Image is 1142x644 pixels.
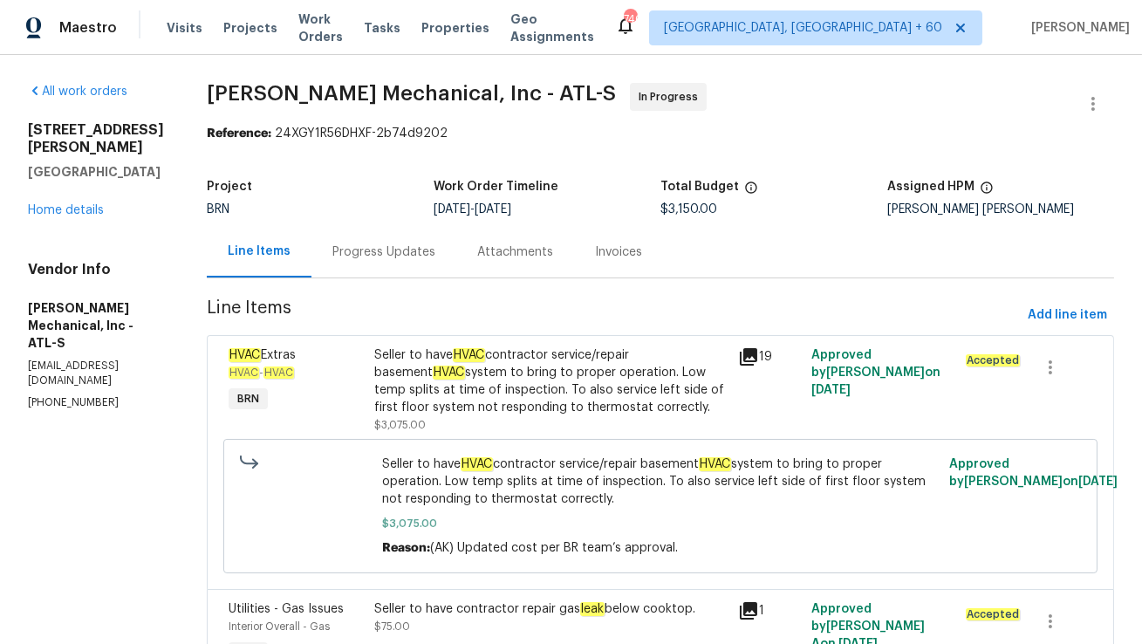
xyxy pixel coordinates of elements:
[639,88,705,106] span: In Progress
[207,181,252,193] h5: Project
[374,420,426,430] span: $3,075.00
[263,367,294,379] em: HVAC
[421,19,489,37] span: Properties
[664,19,942,37] span: [GEOGRAPHIC_DATA], [GEOGRAPHIC_DATA] + 60
[949,458,1118,488] span: Approved by [PERSON_NAME] on
[1078,476,1118,488] span: [DATE]
[660,203,717,216] span: $3,150.00
[887,203,1114,216] div: [PERSON_NAME] [PERSON_NAME]
[382,515,940,532] span: $3,075.00
[228,243,291,260] div: Line Items
[28,395,165,410] p: [PHONE_NUMBER]
[374,600,728,618] div: Seller to have contractor repair gas below cooktop.
[477,243,553,261] div: Attachments
[207,203,229,216] span: BRN
[699,457,731,471] em: HVAC
[660,181,739,193] h5: Total Budget
[461,457,493,471] em: HVAC
[434,203,470,216] span: [DATE]
[434,181,558,193] h5: Work Order Timeline
[28,261,165,278] h4: Vendor Info
[966,608,1020,620] em: Accepted
[980,181,994,203] span: The hpm assigned to this work order.
[298,10,343,45] span: Work Orders
[434,203,511,216] span: -
[744,181,758,203] span: The total cost of line items that have been proposed by Opendoor. This sum includes line items th...
[580,602,605,616] em: leak
[887,181,974,193] h5: Assigned HPM
[433,366,465,380] em: HVAC
[229,367,259,379] em: HVAC
[374,621,410,632] span: $75.00
[811,384,851,396] span: [DATE]
[382,542,430,554] span: Reason:
[738,346,801,367] div: 19
[624,10,636,28] div: 740
[364,22,400,34] span: Tasks
[966,354,1020,367] em: Accepted
[207,125,1114,142] div: 24XGY1R56DHXF-2b74d9202
[374,346,728,416] div: Seller to have contractor service/repair basement system to bring to proper operation. Low temp s...
[229,348,296,362] span: Extras
[1021,299,1114,332] button: Add line item
[475,203,511,216] span: [DATE]
[1024,19,1130,37] span: [PERSON_NAME]
[595,243,642,261] div: Invoices
[510,10,594,45] span: Geo Assignments
[430,542,678,554] span: (AK) Updated cost per BR team’s approval.
[229,621,330,632] span: Interior Overall - Gas
[207,127,271,140] b: Reference:
[28,86,127,98] a: All work orders
[28,204,104,216] a: Home details
[28,121,165,156] h2: [STREET_ADDRESS][PERSON_NAME]
[28,163,165,181] h5: [GEOGRAPHIC_DATA]
[229,603,344,615] span: Utilities - Gas Issues
[207,299,1021,332] span: Line Items
[738,600,801,621] div: 1
[28,299,165,352] h5: [PERSON_NAME] Mechanical, Inc - ATL-S
[382,456,940,508] span: Seller to have contractor service/repair basement system to bring to proper operation. Low temp s...
[59,19,117,37] span: Maestro
[1028,305,1107,326] span: Add line item
[229,367,294,378] span: -
[223,19,277,37] span: Projects
[230,390,266,408] span: BRN
[28,359,165,388] p: [EMAIL_ADDRESS][DOMAIN_NAME]
[811,349,940,396] span: Approved by [PERSON_NAME] on
[207,83,616,104] span: [PERSON_NAME] Mechanical, Inc - ATL-S
[453,348,485,362] em: HVAC
[332,243,435,261] div: Progress Updates
[229,348,261,362] em: HVAC
[167,19,202,37] span: Visits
